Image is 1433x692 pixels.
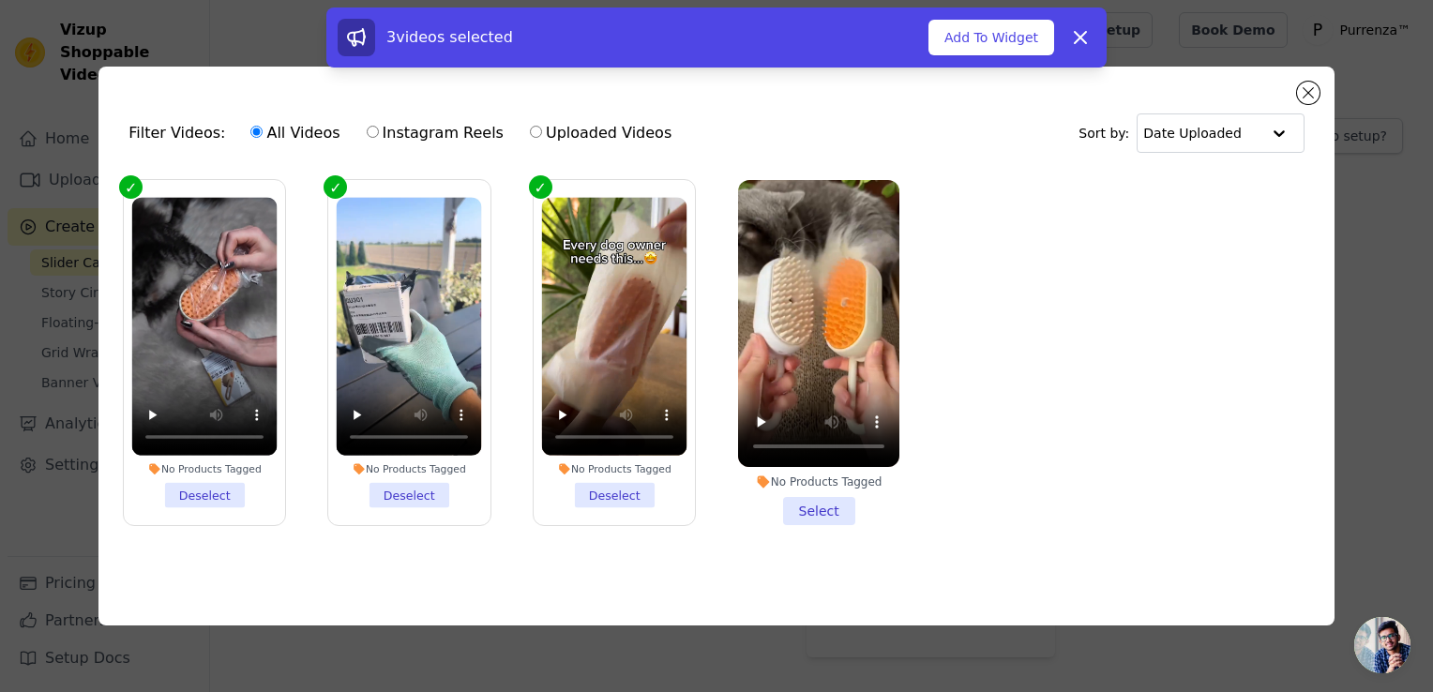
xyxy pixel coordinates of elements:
label: Instagram Reels [366,121,505,145]
button: Close modal [1297,82,1320,104]
div: Open chat [1354,617,1410,673]
div: Filter Videos: [128,112,682,155]
div: No Products Tagged [541,462,686,475]
div: Sort by: [1079,113,1305,153]
span: 3 videos selected [386,28,513,46]
label: All Videos [249,121,340,145]
div: No Products Tagged [337,462,482,475]
div: No Products Tagged [738,474,899,489]
label: Uploaded Videos [529,121,672,145]
button: Add To Widget [928,20,1054,55]
div: No Products Tagged [132,462,278,475]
